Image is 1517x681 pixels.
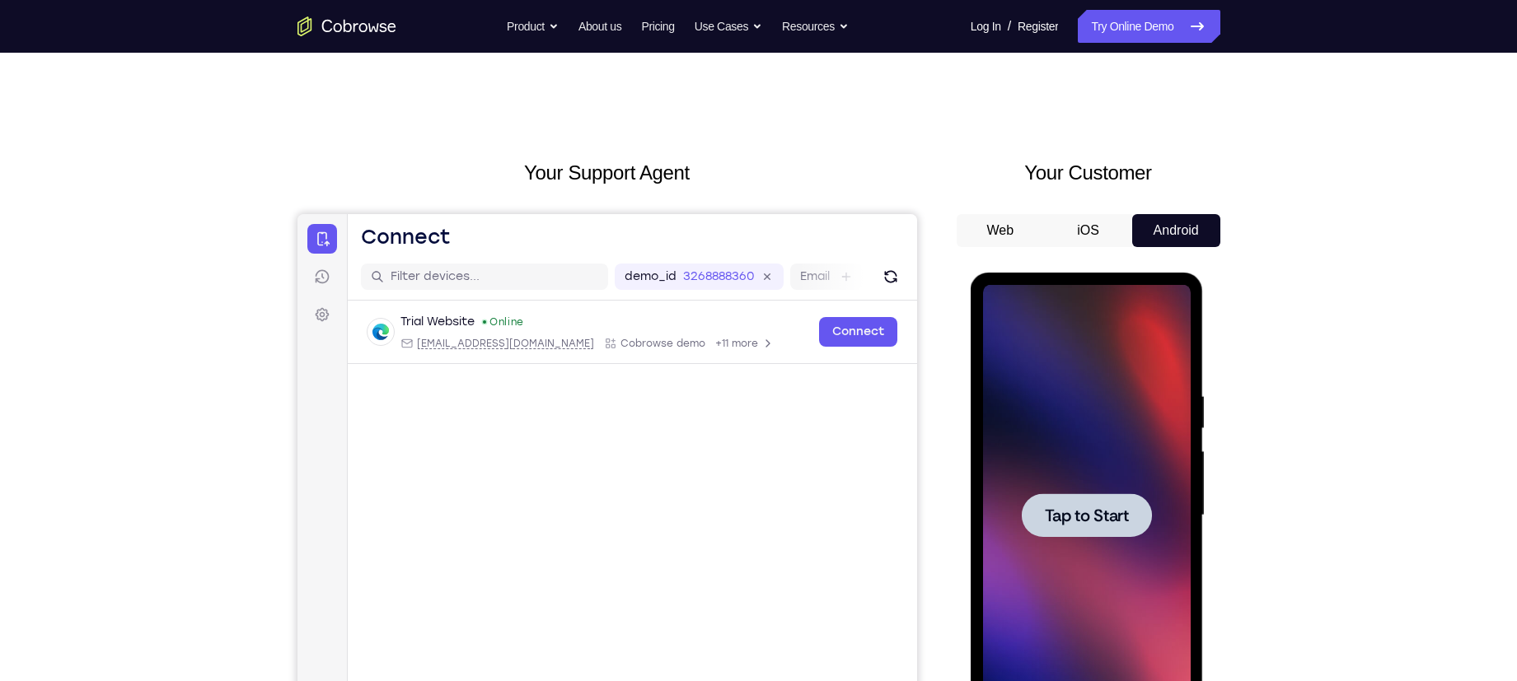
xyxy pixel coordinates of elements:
button: Tap to Start [51,221,181,264]
button: Android [1132,214,1220,247]
a: Go to the home page [297,16,396,36]
a: About us [578,10,621,43]
button: Use Cases [695,10,762,43]
h2: Your Customer [957,158,1220,188]
h2: Your Support Agent [297,158,917,188]
button: Resources [782,10,849,43]
button: iOS [1044,214,1132,247]
a: Register [1018,10,1058,43]
span: / [1008,16,1011,36]
span: Tap to Start [74,235,158,251]
button: Product [507,10,559,43]
a: Try Online Demo [1078,10,1220,43]
a: Pricing [641,10,674,43]
button: Web [957,214,1045,247]
a: Log In [971,10,1001,43]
